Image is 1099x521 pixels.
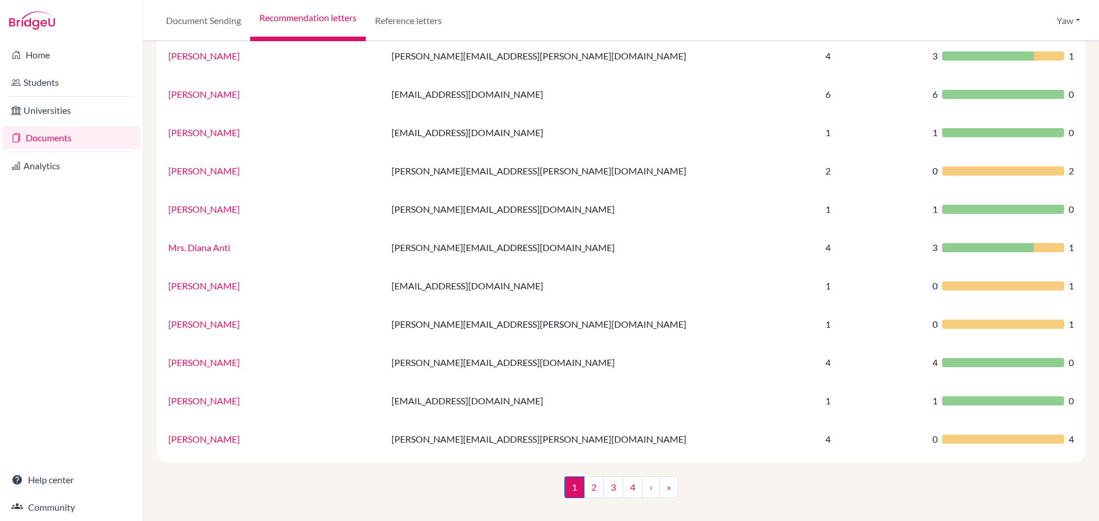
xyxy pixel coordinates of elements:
td: [PERSON_NAME][EMAIL_ADDRESS][PERSON_NAME][DOMAIN_NAME] [385,305,819,343]
a: [PERSON_NAME] [168,165,240,176]
td: [PERSON_NAME][EMAIL_ADDRESS][PERSON_NAME][DOMAIN_NAME] [385,420,819,458]
a: [PERSON_NAME] [168,280,240,291]
a: Universities [2,99,140,122]
a: Mrs. Diana Anti [168,242,230,253]
span: 0 [1069,356,1074,369]
a: [PERSON_NAME] [168,433,240,444]
td: [EMAIL_ADDRESS][DOMAIN_NAME] [385,267,819,305]
td: [PERSON_NAME][EMAIL_ADDRESS][DOMAIN_NAME] [385,228,819,267]
span: 3 [932,241,938,254]
a: [PERSON_NAME] [168,89,240,100]
td: 4 [819,420,926,458]
nav: ... [564,476,678,507]
button: Yaw [1051,10,1085,31]
a: Home [2,43,140,66]
span: 1 [564,476,584,498]
td: 4 [819,37,926,75]
span: 0 [1069,394,1074,408]
td: 1 [819,113,926,152]
span: 0 [932,432,938,446]
span: 0 [1069,202,1074,216]
span: 0 [1069,88,1074,101]
span: 0 [1069,126,1074,140]
a: Analytics [2,154,140,177]
span: 3 [932,49,938,63]
td: [PERSON_NAME][EMAIL_ADDRESS][PERSON_NAME][DOMAIN_NAME] [385,152,819,190]
a: › [642,476,660,498]
a: [PERSON_NAME] [168,50,240,61]
span: 1 [932,202,938,216]
td: [PERSON_NAME][EMAIL_ADDRESS][DOMAIN_NAME] [385,343,819,381]
a: Students [2,71,140,94]
span: 1 [1069,279,1074,293]
span: 1 [1069,241,1074,254]
span: 6 [932,88,938,101]
a: Documents [2,126,140,149]
td: [PERSON_NAME][EMAIL_ADDRESS][DOMAIN_NAME] [385,190,819,228]
a: [PERSON_NAME] [168,204,240,214]
span: 4 [932,356,938,369]
a: [PERSON_NAME] [168,127,240,138]
a: [PERSON_NAME] [168,319,240,329]
a: Community [2,496,140,519]
td: [EMAIL_ADDRESS][DOMAIN_NAME] [385,113,819,152]
td: 6 [819,75,926,113]
td: 1 [819,305,926,343]
td: 4 [819,228,926,267]
a: [PERSON_NAME] [168,395,240,406]
a: » [659,476,678,498]
span: 4 [1069,432,1074,446]
span: 1 [1069,49,1074,63]
td: [EMAIL_ADDRESS][DOMAIN_NAME] [385,381,819,420]
span: 0 [932,317,938,331]
img: Bridge-U [9,11,55,30]
span: 0 [932,164,938,178]
td: 1 [819,267,926,305]
a: 4 [623,476,643,498]
td: 1 [819,381,926,420]
a: 2 [584,476,604,498]
td: 4 [819,343,926,381]
td: [PERSON_NAME][EMAIL_ADDRESS][PERSON_NAME][DOMAIN_NAME] [385,37,819,75]
td: [EMAIL_ADDRESS][DOMAIN_NAME] [385,75,819,113]
span: 0 [932,279,938,293]
a: [PERSON_NAME] [168,357,240,368]
td: 1 [819,190,926,228]
td: 2 [819,152,926,190]
span: 1 [932,394,938,408]
a: Help center [2,468,140,491]
span: 2 [1069,164,1074,178]
span: 1 [932,126,938,140]
span: 1 [1069,317,1074,331]
a: 3 [603,476,623,498]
